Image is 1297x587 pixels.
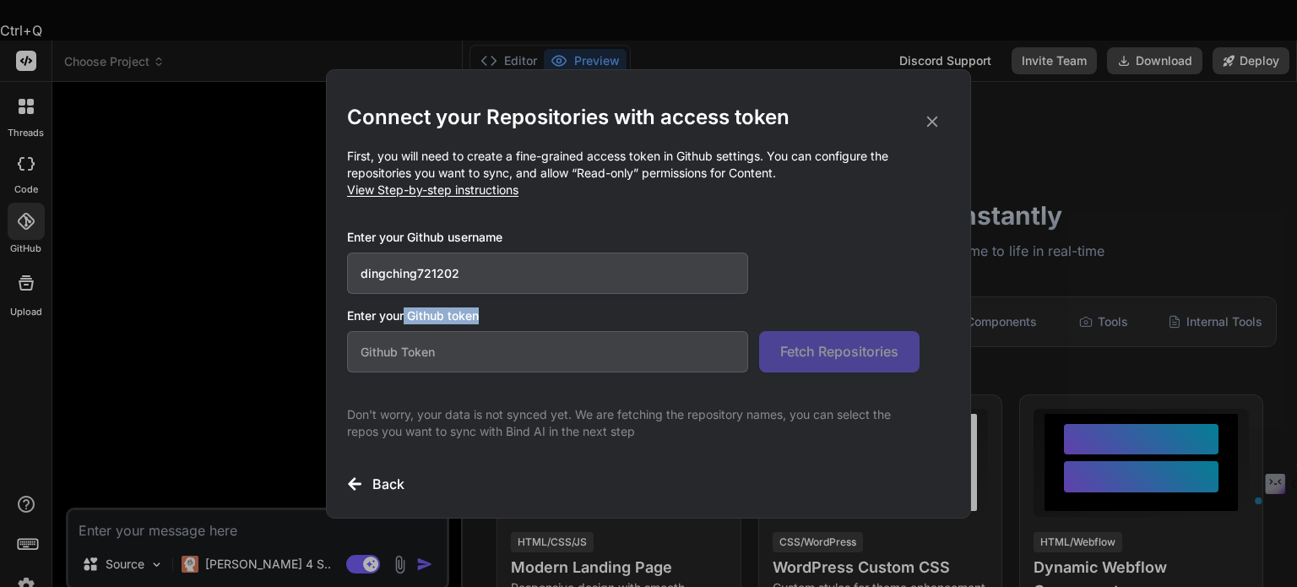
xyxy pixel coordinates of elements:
button: Fetch Repositories [759,331,920,372]
h3: Back [372,474,404,494]
input: Github Username [347,253,748,294]
span: View Step-by-step instructions [347,182,518,197]
input: Github Token [347,331,748,372]
p: First, you will need to create a fine-grained access token in Github settings. You can configure ... [347,148,950,198]
h3: Enter your Github token [347,307,950,324]
p: Don't worry, your data is not synced yet. We are fetching the repository names, you can select th... [347,406,920,440]
h3: Enter your Github username [347,229,920,246]
span: Fetch Repositories [780,341,898,361]
h2: Connect your Repositories with access token [347,104,950,131]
